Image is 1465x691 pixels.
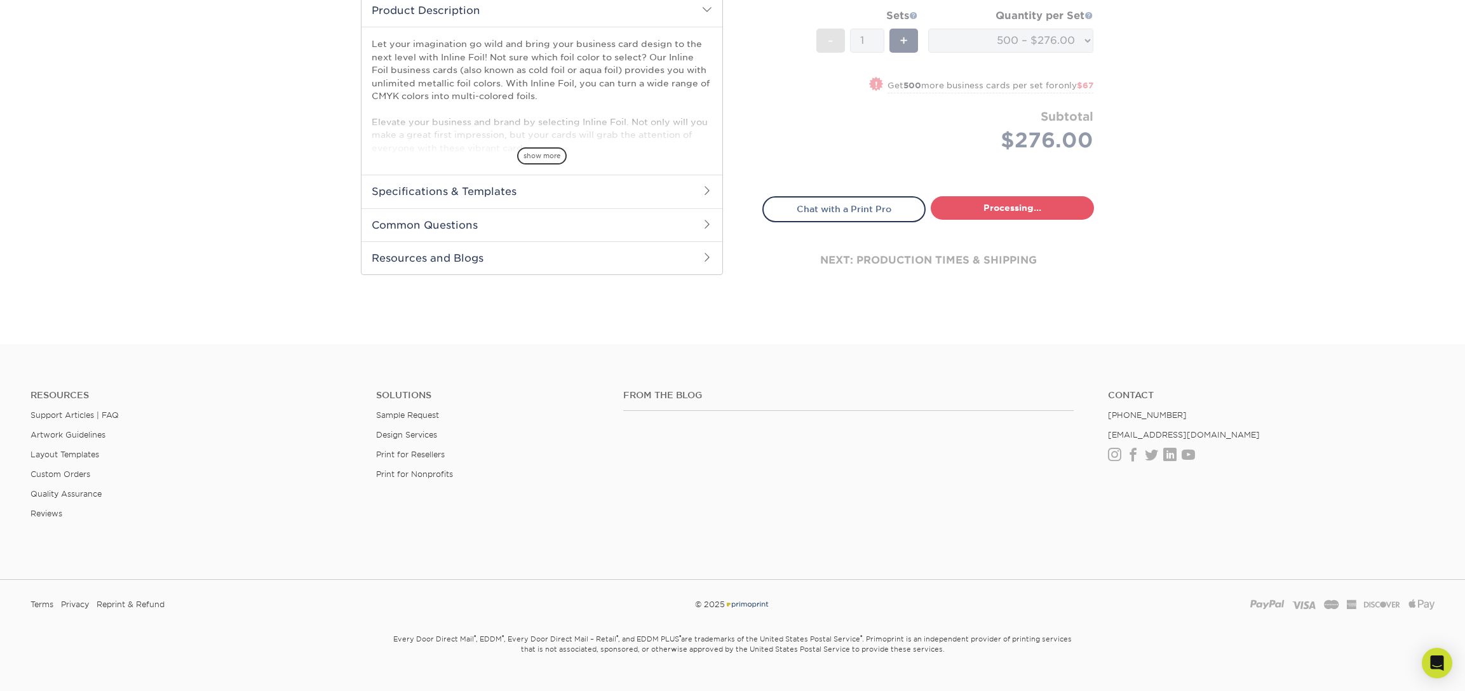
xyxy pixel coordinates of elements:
[376,390,604,401] h4: Solutions
[1108,390,1435,401] a: Contact
[97,595,165,614] a: Reprint & Refund
[762,222,1094,299] div: next: production times & shipping
[30,489,102,499] a: Quality Assurance
[376,410,439,420] a: Sample Request
[376,450,445,459] a: Print for Resellers
[623,390,1073,401] h4: From the Blog
[30,469,90,479] a: Custom Orders
[517,147,567,164] span: show more
[762,196,926,222] a: Chat with a Print Pro
[1108,430,1260,439] a: [EMAIL_ADDRESS][DOMAIN_NAME]
[725,600,769,609] img: Primoprint
[361,629,1104,685] small: Every Door Direct Mail , EDDM , Every Door Direct Mail – Retail , and EDDM PLUS are trademarks of...
[376,469,453,479] a: Print for Nonprofits
[30,595,53,614] a: Terms
[496,595,970,614] div: © 2025
[502,634,504,640] sup: ®
[860,634,862,640] sup: ®
[30,410,119,420] a: Support Articles | FAQ
[361,208,722,241] h2: Common Questions
[372,37,712,297] p: Let your imagination go wild and bring your business card design to the next level with Inline Fo...
[30,509,62,518] a: Reviews
[474,634,476,640] sup: ®
[616,634,618,640] sup: ®
[1422,648,1452,678] div: Open Intercom Messenger
[361,241,722,274] h2: Resources and Blogs
[931,196,1094,219] a: Processing...
[1108,410,1187,420] a: [PHONE_NUMBER]
[679,634,681,640] sup: ®
[376,430,437,439] a: Design Services
[30,390,357,401] h4: Resources
[30,450,99,459] a: Layout Templates
[61,595,89,614] a: Privacy
[30,430,105,439] a: Artwork Guidelines
[361,175,722,208] h2: Specifications & Templates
